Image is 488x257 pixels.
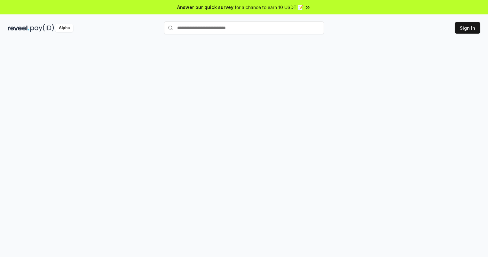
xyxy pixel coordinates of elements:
button: Sign In [455,22,480,34]
img: pay_id [30,24,54,32]
span: Answer our quick survey [177,4,233,11]
div: Alpha [55,24,73,32]
span: for a chance to earn 10 USDT 📝 [235,4,303,11]
img: reveel_dark [8,24,29,32]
